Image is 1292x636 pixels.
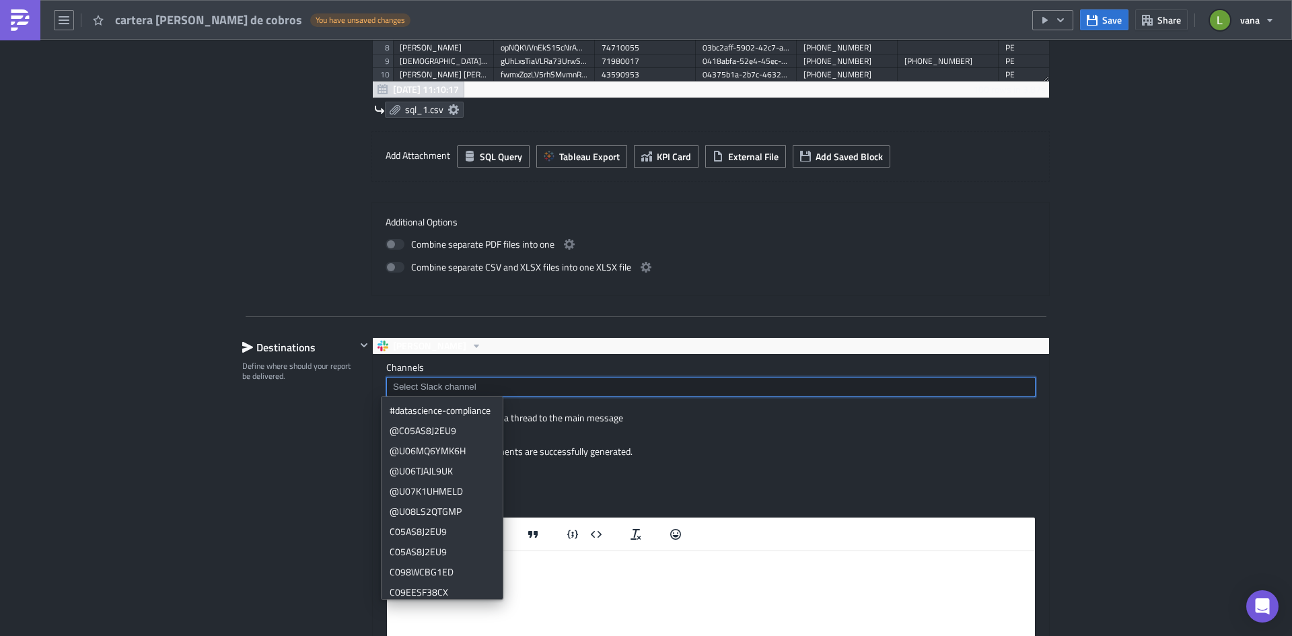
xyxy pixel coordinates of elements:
span: Tableau Export [559,149,620,164]
button: Emojis [664,525,687,544]
div: Destinations [242,337,356,357]
span: sql_1.csv [405,104,443,116]
div: #datascience-compliance [390,404,495,417]
div: [PHONE_NUMBER] [803,41,891,55]
div: 0418abfa-52e4-45ec-9c83-56a61c4be121 [703,55,790,68]
span: Save [1102,13,1122,27]
div: gUhLxsTiaVLRa73UrwS2rj [501,55,588,68]
div: @U06TJAJL9UK [390,464,495,478]
label: Upload attachments in a thread to the main message [386,412,623,424]
button: Save [1080,9,1128,30]
button: Share [1135,9,1188,30]
div: fwmxZozLV5rhSMvmnR6Tu3 [501,68,588,81]
div: opNQKVVnEkS15cNrAwaXP9 [501,41,588,55]
div: C098WCBG1ED [390,565,495,579]
button: Hide content [356,337,372,353]
div: 71980017 [602,55,689,68]
label: Message [386,474,1036,487]
div: @U06MQ6YMK6H [390,444,495,458]
span: External File [728,149,779,164]
div: [PHONE_NUMBER] [904,55,992,68]
div: 43590953 [602,68,689,81]
div: [PHONE_NUMBER] [803,68,891,81]
button: Clear formatting [624,525,647,544]
span: Share [1157,13,1181,27]
div: @U07K1UHMELD [390,485,495,498]
div: 04375b1a-2b7c-4632-9e1a-c7a6feac1dc4 [703,68,790,81]
span: [DATE] 11:10:17 [393,82,459,96]
button: [PERSON_NAME] [373,338,487,354]
span: KPI Card [657,149,691,164]
div: 03bc2aff-5902-42c7-aed6-0e9484357389 [703,41,790,55]
div: 74710055 [602,41,689,55]
div: PE [1005,68,1093,81]
div: [PERSON_NAME] [PERSON_NAME] [400,68,487,81]
span: You have unsaved changes [316,15,405,26]
span: [PERSON_NAME] [393,338,466,354]
ul: selectable options [382,397,503,599]
div: C05AS8J2EU9 [390,545,495,559]
label: Channels [386,361,1036,374]
span: Add Saved Block [816,149,883,164]
div: Define where should your report be delivered. [242,361,356,382]
a: sql_1.csv [385,102,464,118]
button: Insert code block [585,525,608,544]
span: vana [1240,13,1260,27]
div: C09EESF38CX [390,586,495,599]
button: Add Saved Block [793,145,890,168]
img: Avatar [1209,9,1231,32]
button: Blockquote [522,525,544,544]
div: @C05AS8J2EU9 [390,424,495,437]
div: [PERSON_NAME] [400,41,487,55]
div: 100 rows in 3.87s [973,81,1046,98]
button: Tableau Export [536,145,627,168]
div: PE [1005,41,1093,55]
button: KPI Card [634,145,698,168]
div: Send only if all attachments are successfully generated. [412,446,633,458]
div: C05AS8J2EU9 [390,525,495,538]
div: [DEMOGRAPHIC_DATA] [PERSON_NAME] [400,55,487,68]
label: Additional Options [386,216,1036,228]
img: PushMetrics [9,9,31,31]
span: Combine separate PDF files into one [411,236,554,252]
div: [PHONE_NUMBER] [803,55,891,68]
button: vana [1202,5,1282,35]
span: Combine separate CSV and XLSX files into one XLSX file [411,259,631,275]
span: SQL Query [480,149,522,164]
div: @U08LS2QTGMP [390,505,495,518]
span: cartera [PERSON_NAME] de cobros [115,11,303,29]
button: SQL Query [457,145,530,168]
button: [DATE] 11:10:17 [373,81,464,98]
button: Insert code line [561,525,584,544]
div: PE [1005,55,1093,68]
input: Select Slack channel [390,380,1031,394]
label: Add Attachment [386,145,450,166]
button: External File [705,145,786,168]
div: Open Intercom Messenger [1246,590,1279,623]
